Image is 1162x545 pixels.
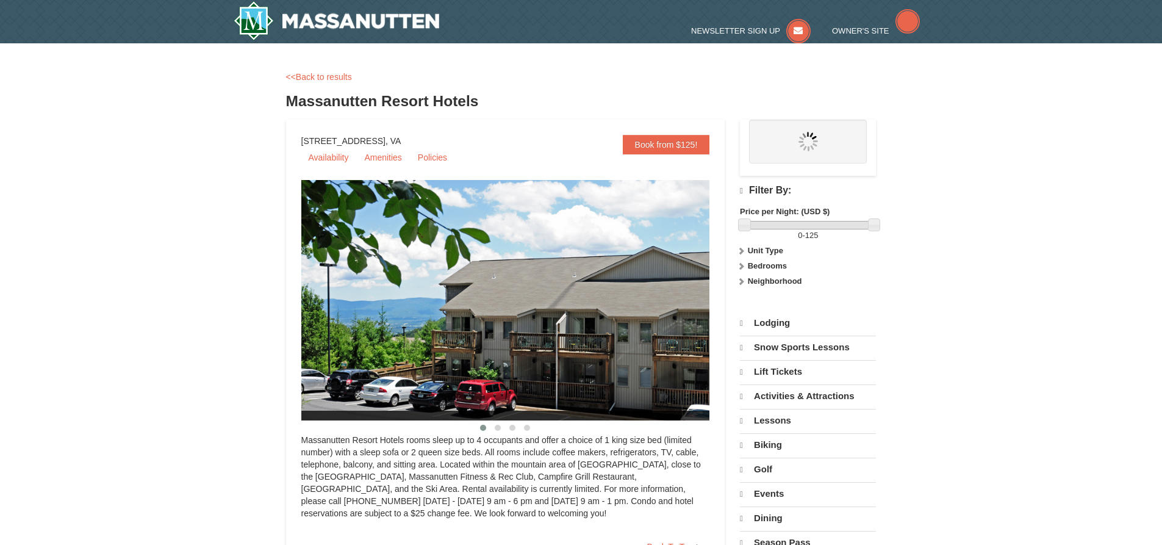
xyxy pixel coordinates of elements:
span: 0 [798,231,802,240]
img: 19219026-1-e3b4ac8e.jpg [301,180,741,420]
a: Amenities [357,148,409,167]
a: Owner's Site [832,26,920,35]
a: Lift Tickets [740,360,876,383]
a: Events [740,482,876,505]
strong: Neighborhood [748,276,802,286]
strong: Unit Type [748,246,783,255]
h4: Filter By: [740,185,876,197]
img: wait.gif [798,132,818,151]
span: Owner's Site [832,26,889,35]
a: Biking [740,433,876,457]
a: Golf [740,458,876,481]
label: - [740,229,876,242]
strong: Price per Night: (USD $) [740,207,830,216]
a: Policies [411,148,454,167]
strong: Bedrooms [748,261,787,270]
h3: Massanutten Resort Hotels [286,89,877,114]
a: Availability [301,148,356,167]
a: <<Back to results [286,72,352,82]
a: Lodging [740,312,876,334]
img: Massanutten Resort Logo [234,1,440,40]
div: Massanutten Resort Hotels rooms sleep up to 4 occupants and offer a choice of 1 king size bed (li... [301,434,710,532]
a: Book from $125! [623,135,710,154]
span: Newsletter Sign Up [691,26,780,35]
a: Dining [740,507,876,530]
a: Massanutten Resort [234,1,440,40]
a: Newsletter Sign Up [691,26,811,35]
a: Activities & Attractions [740,384,876,408]
a: Lessons [740,409,876,432]
a: Snow Sports Lessons [740,336,876,359]
span: 125 [805,231,819,240]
